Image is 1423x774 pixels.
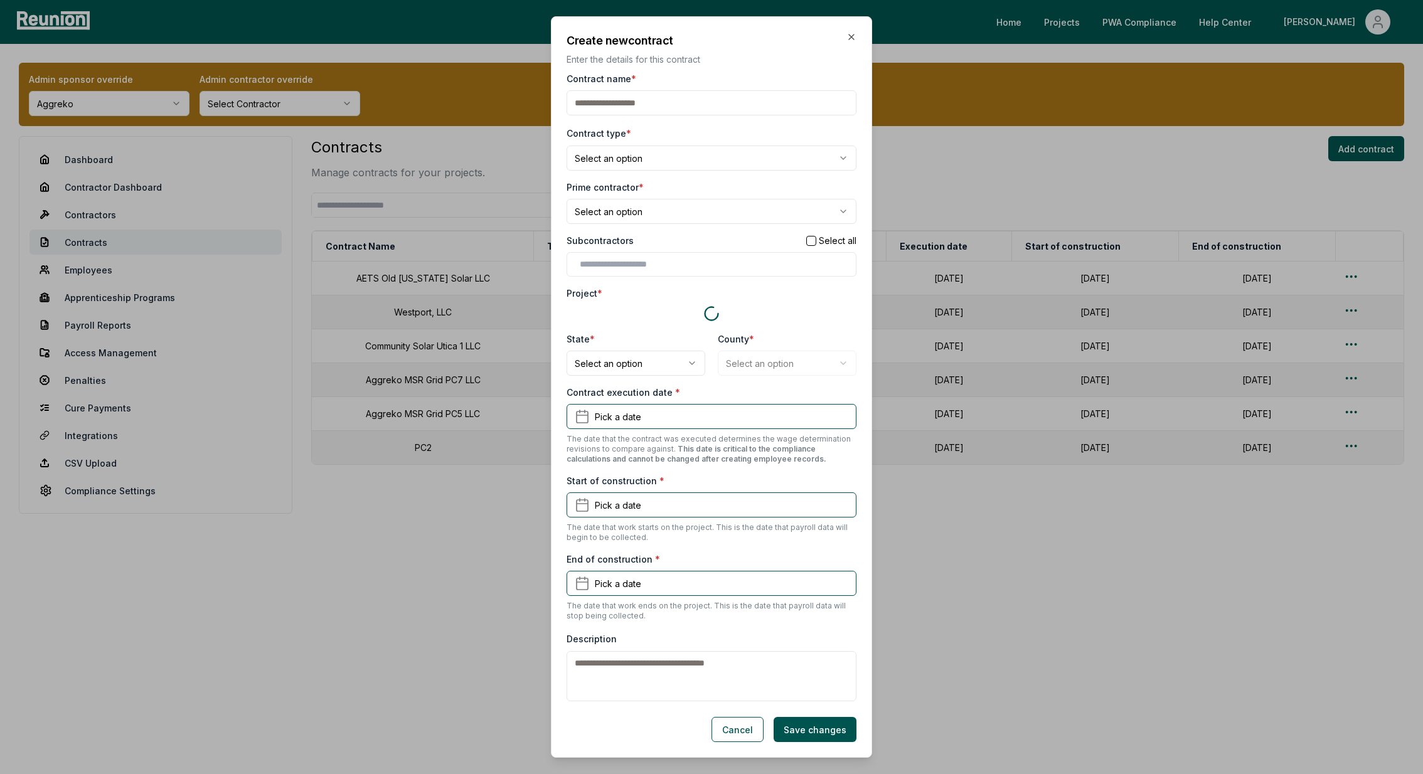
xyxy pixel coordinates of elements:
span: Pick a date [595,499,641,512]
button: Cancel [711,717,764,742]
label: Contract execution date [567,386,680,399]
label: State [567,332,595,346]
span: Pick a date [595,577,641,590]
label: End of construction [567,553,660,566]
p: The date that work ends on the project. This is the date that payroll data will stop being collec... [567,601,856,621]
button: Pick a date [567,404,856,429]
label: Prime contractor [567,181,644,194]
span: Pick a date [595,410,641,423]
label: Description [567,634,617,644]
p: The date that work starts on the project. This is the date that payroll data will begin to be col... [567,522,856,543]
label: Contract type [567,128,631,139]
label: Subcontractors [567,234,634,247]
label: Start of construction [567,474,664,487]
h2: Create new contract [567,32,856,49]
label: Select all [819,236,856,245]
button: Pick a date [567,571,856,596]
label: Project [567,287,602,300]
button: Pick a date [567,492,856,517]
button: Save changes [774,717,856,742]
span: This date is critical to the compliance calculations and cannot be changed after creating employe... [567,444,826,464]
p: Enter the details for this contract [567,53,856,66]
label: County [718,332,754,346]
label: Contract name [567,72,636,85]
span: The date that the contract was executed determines the wage determination revisions to compare ag... [567,434,851,464]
